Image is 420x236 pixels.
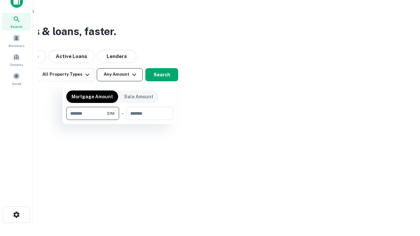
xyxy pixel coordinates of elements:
[72,93,113,100] p: Mortgage Amount
[124,93,153,100] p: Sale Amount
[122,107,124,120] div: -
[387,184,420,215] iframe: Chat Widget
[107,110,115,116] span: $1M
